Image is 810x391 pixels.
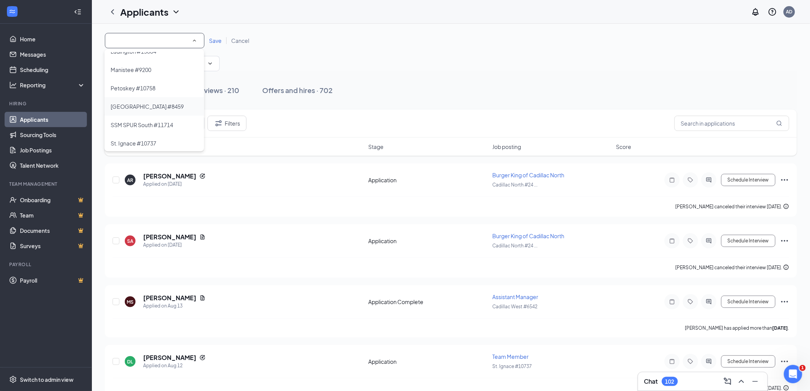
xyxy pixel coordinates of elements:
[368,176,488,184] div: Application
[20,31,85,47] a: Home
[665,378,674,385] div: 102
[721,174,776,186] button: Schedule Interview
[199,173,206,179] svg: Reapply
[111,66,151,73] span: Manistee #9200
[676,264,789,272] div: [PERSON_NAME] canceled their interview [DATE].
[143,241,206,249] div: Applied on [DATE]
[143,233,196,241] h5: [PERSON_NAME]
[20,273,85,288] a: PayrollCrown
[9,261,84,268] div: Payroll
[668,238,677,244] svg: Note
[20,127,85,142] a: Sourcing Tools
[20,208,85,223] a: TeamCrown
[784,365,802,383] iframe: Intercom live chat
[143,302,206,310] div: Applied on Aug 13
[704,358,714,365] svg: ActiveChat
[20,62,85,77] a: Scheduling
[721,296,776,308] button: Schedule Interview
[780,297,789,306] svg: Ellipses
[616,143,632,151] span: Score
[780,175,789,185] svg: Ellipses
[127,299,134,305] div: MS
[686,358,695,365] svg: Tag
[800,365,806,371] span: 1
[20,223,85,238] a: DocumentsCrown
[262,85,333,95] div: Offers and hires · 702
[751,7,760,16] svg: Notifications
[105,134,204,152] li: St. Ignace #10737
[207,61,213,67] svg: ChevronDown
[20,81,86,89] div: Reporting
[105,79,204,97] li: Petoskey #10758
[674,116,789,131] input: Search in applications
[9,81,17,89] svg: Analysis
[776,120,782,126] svg: MagnifyingGlass
[668,358,677,365] svg: Note
[737,377,746,386] svg: ChevronUp
[171,7,181,16] svg: ChevronDown
[20,376,73,383] div: Switch to admin view
[723,377,732,386] svg: ComposeMessage
[368,358,488,365] div: Application
[143,362,206,370] div: Applied on Aug 12
[783,385,789,391] svg: Info
[188,85,239,95] div: Interviews · 210
[199,295,206,301] svg: Document
[207,116,247,131] button: Filter Filters
[644,377,658,386] h3: Chat
[111,121,173,128] span: SSM SPUR South #11714
[492,293,538,300] span: Assistant Manager
[704,299,714,305] svg: ActiveChat
[108,7,117,16] a: ChevronLeft
[368,298,488,306] div: Application Complete
[127,238,133,244] div: SA
[492,243,537,249] span: Cadillac North #24 ...
[492,182,537,188] span: Cadillac North #24 ...
[209,37,222,44] span: Save
[231,37,249,44] span: Cancel
[111,85,155,92] span: Petoskey #10758
[685,325,789,331] p: [PERSON_NAME] has applied more than .
[9,181,84,187] div: Team Management
[783,203,789,209] svg: Info
[9,100,84,107] div: Hiring
[704,238,714,244] svg: ActiveChat
[105,61,204,79] li: Manistee #9200
[676,203,789,211] div: [PERSON_NAME] canceled their interview [DATE].
[127,358,133,365] div: DL
[20,142,85,158] a: Job Postings
[8,8,16,15] svg: WorkstreamLogo
[780,236,789,245] svg: Ellipses
[143,353,196,362] h5: [PERSON_NAME]
[722,375,734,388] button: ComposeMessage
[368,237,488,245] div: Application
[143,180,206,188] div: Applied on [DATE]
[735,375,748,388] button: ChevronUp
[492,304,537,309] span: Cadillac West #6542
[772,325,788,331] b: [DATE]
[686,177,695,183] svg: Tag
[20,192,85,208] a: OnboardingCrown
[105,116,204,134] li: SSM SPUR South #11714
[20,158,85,173] a: Talent Network
[74,8,82,16] svg: Collapse
[111,103,184,110] span: Reed City #8459
[143,172,196,180] h5: [PERSON_NAME]
[9,376,17,383] svg: Settings
[127,177,133,183] div: AR
[492,232,564,239] span: Burger King of Cadillac North
[768,7,777,16] svg: QuestionInfo
[786,8,793,15] div: AD
[686,299,695,305] svg: Tag
[492,143,521,151] span: Job posting
[20,112,85,127] a: Applicants
[191,37,198,44] svg: SmallChevronUp
[492,172,564,178] span: Burger King of Cadillac North
[111,140,156,147] span: St. Ignace #10737
[668,299,677,305] svg: Note
[751,377,760,386] svg: Minimize
[368,143,384,151] span: Stage
[20,238,85,254] a: SurveysCrown
[143,294,196,302] h5: [PERSON_NAME]
[492,363,532,369] span: St. Ignace #10737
